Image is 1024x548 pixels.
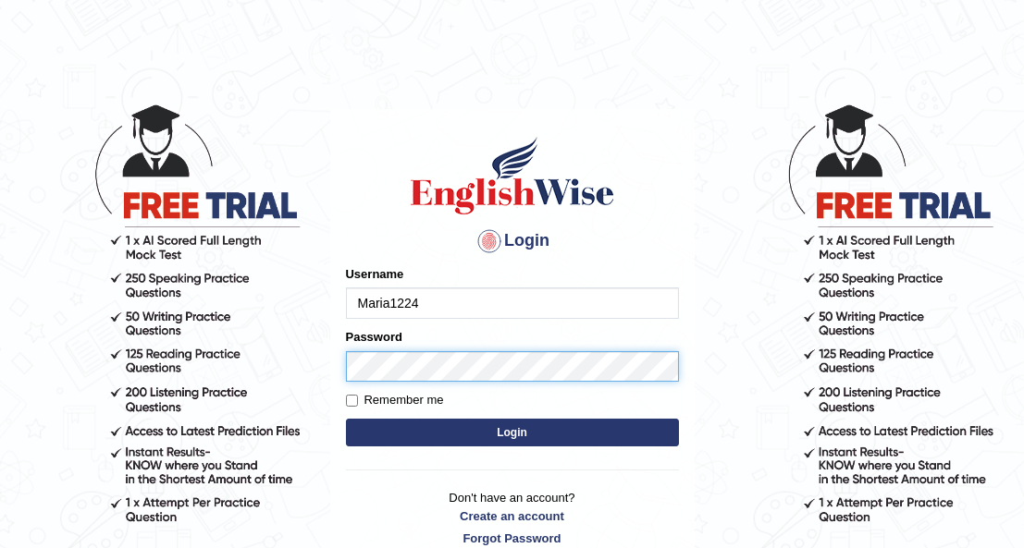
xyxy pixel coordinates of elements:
p: Don't have an account? [346,489,679,546]
input: Remember me [346,395,358,407]
a: Create an account [346,507,679,525]
label: Username [346,265,404,283]
a: Forgot Password [346,530,679,547]
h4: Login [346,226,679,256]
button: Login [346,419,679,446]
label: Password [346,328,402,346]
label: Remember me [346,391,444,409]
img: Logo of English Wise sign in for intelligent practice with AI [407,134,618,217]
